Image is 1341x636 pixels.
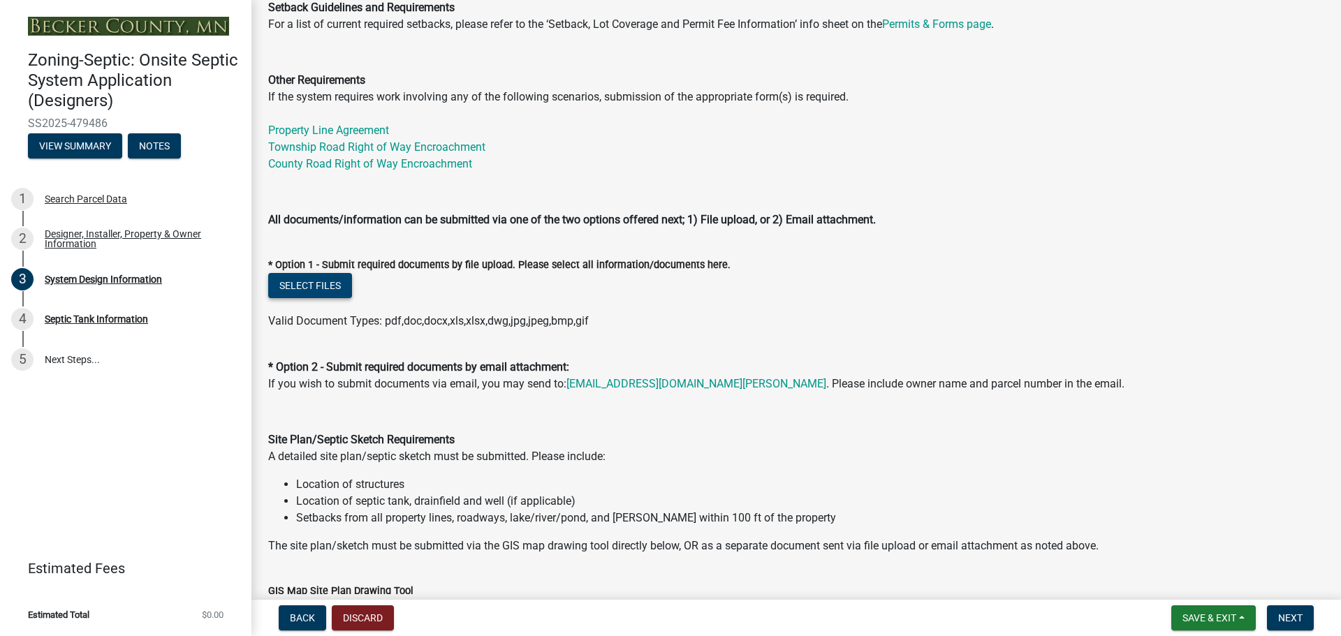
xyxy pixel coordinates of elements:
[11,268,34,290] div: 3
[268,72,1324,172] p: If the system requires work involving any of the following scenarios, submission of the appropria...
[28,610,89,619] span: Estimated Total
[28,141,122,152] wm-modal-confirm: Summary
[11,348,34,371] div: 5
[45,229,229,249] div: Designer, Installer, Property & Owner Information
[11,188,34,210] div: 1
[1267,605,1314,630] button: Next
[296,510,1324,526] li: Setbacks from all property lines, roadways, lake/river/pond, and [PERSON_NAME] within 100 ft of t...
[290,612,315,623] span: Back
[332,605,394,630] button: Discard
[268,1,455,14] strong: Setback Guidelines and Requirements
[268,124,389,137] a: Property Line Agreement
[296,493,1324,510] li: Location of septic tank, drainfield and well (if applicable)
[268,342,1324,392] p: If you wish to submit documents via email, you may send to: . Please include owner name and parce...
[45,194,127,204] div: Search Parcel Data
[11,228,34,250] div: 2
[268,260,731,270] label: * Option 1 - Submit required documents by file upload. Please select all information/documents here.
[11,554,229,582] a: Estimated Fees
[566,377,826,390] a: [EMAIL_ADDRESS][DOMAIN_NAME][PERSON_NAME]
[279,605,326,630] button: Back
[45,314,148,324] div: Septic Tank Information
[296,476,1324,493] li: Location of structures
[268,538,1324,554] p: The site plan/sketch must be submitted via the GIS map drawing tool directly below, OR as a separ...
[1171,605,1256,630] button: Save & Exit
[268,213,876,226] strong: All documents/information can be submitted via one of the two options offered next; 1) File uploa...
[128,133,181,158] button: Notes
[11,308,34,330] div: 4
[128,141,181,152] wm-modal-confirm: Notes
[202,610,223,619] span: $0.00
[28,50,240,110] h4: Zoning-Septic: Onsite Septic System Application (Designers)
[268,431,1324,465] p: A detailed site plan/septic sketch must be submitted. Please include:
[268,314,589,327] span: Valid Document Types: pdf,doc,docx,xls,xlsx,dwg,jpg,jpeg,bmp,gif
[268,73,365,87] strong: Other Requirements
[268,586,413,596] label: GIS Map Site Plan Drawing Tool
[45,274,162,284] div: System Design Information
[268,273,352,298] button: Select files
[268,360,569,374] strong: * Option 2 - Submit required documents by email attachment:
[28,133,122,158] button: View Summary
[28,17,229,36] img: Becker County, Minnesota
[268,157,472,170] a: County Road Right of Way Encroachment
[268,140,485,154] a: Township Road Right of Way Encroachment
[1182,612,1236,623] span: Save & Exit
[28,117,223,130] span: SS2025-479486
[882,17,991,31] a: Permits & Forms page
[268,433,455,446] strong: Site Plan/Septic Sketch Requirements
[1278,612,1303,623] span: Next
